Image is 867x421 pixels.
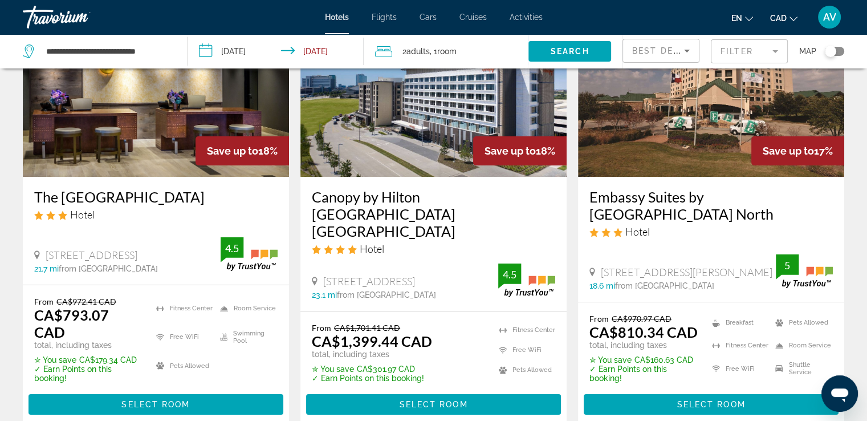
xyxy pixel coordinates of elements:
[406,47,430,56] span: Adults
[493,343,555,357] li: Free WiFi
[706,337,770,354] li: Fitness Center
[150,354,214,377] li: Pets Allowed
[46,249,137,261] span: [STREET_ADDRESS]
[776,254,833,288] img: trustyou-badge.svg
[589,188,833,222] a: Embassy Suites by [GEOGRAPHIC_DATA] North
[632,44,690,58] mat-select: Sort by
[770,14,787,23] span: CAD
[221,237,278,271] img: trustyou-badge.svg
[334,323,400,333] del: CA$1,701.41 CAD
[420,13,437,22] a: Cars
[711,39,788,64] button: Filter
[528,41,611,62] button: Search
[312,290,337,299] span: 23.1 mi
[399,400,467,409] span: Select Room
[312,350,432,359] p: total, including taxes
[34,355,76,365] span: ✮ You save
[56,297,116,306] del: CA$972.41 CAD
[731,14,742,23] span: en
[150,297,214,319] li: Fitness Center
[589,225,833,238] div: 3 star Hotel
[493,323,555,337] li: Fitness Center
[816,46,844,56] button: Toggle map
[34,264,59,273] span: 21.7 mi
[589,355,698,365] p: CA$160.63 CAD
[196,136,289,165] div: 18%
[551,47,589,56] span: Search
[770,314,833,331] li: Pets Allowed
[312,374,432,383] p: ✓ Earn Points on this booking!
[312,365,354,374] span: ✮ You save
[121,400,190,409] span: Select Room
[34,208,278,221] div: 3 star Hotel
[312,333,432,350] ins: CA$1,399.44 CAD
[372,13,397,22] a: Flights
[770,337,833,354] li: Room Service
[493,363,555,377] li: Pets Allowed
[323,275,415,288] span: [STREET_ADDRESS]
[751,136,844,165] div: 17%
[70,208,95,221] span: Hotel
[34,188,278,205] a: The [GEOGRAPHIC_DATA]
[214,326,278,349] li: Swimming Pool
[23,2,137,32] a: Travorium
[776,258,799,272] div: 5
[677,400,745,409] span: Select Room
[770,10,797,26] button: Change currency
[34,341,142,350] p: total, including taxes
[498,264,555,297] img: trustyou-badge.svg
[625,225,650,238] span: Hotel
[34,365,142,383] p: ✓ Earn Points on this booking!
[615,281,714,290] span: from [GEOGRAPHIC_DATA]
[589,281,615,290] span: 18.6 mi
[430,43,457,59] span: , 1
[589,323,698,341] ins: CA$810.34 CAD
[612,314,671,323] del: CA$970.97 CAD
[360,242,384,255] span: Hotel
[437,47,457,56] span: Room
[312,188,555,240] a: Canopy by Hilton [GEOGRAPHIC_DATA] [GEOGRAPHIC_DATA]
[325,13,349,22] span: Hotels
[601,266,772,278] span: [STREET_ADDRESS][PERSON_NAME]
[589,355,632,365] span: ✮ You save
[306,397,561,410] a: Select Room
[731,10,753,26] button: Change language
[59,264,158,273] span: from [GEOGRAPHIC_DATA]
[221,241,243,255] div: 4.5
[312,323,331,333] span: From
[29,397,283,410] a: Select Room
[584,394,838,415] button: Select Room
[337,290,436,299] span: from [GEOGRAPHIC_DATA]
[207,145,258,157] span: Save up to
[34,306,109,341] ins: CA$793.07 CAD
[312,365,432,374] p: CA$301.97 CAD
[510,13,543,22] a: Activities
[364,34,528,68] button: Travelers: 2 adults, 0 children
[214,297,278,319] li: Room Service
[29,394,283,415] button: Select Room
[312,242,555,255] div: 4 star Hotel
[34,355,142,365] p: CA$179.34 CAD
[459,13,487,22] a: Cruises
[589,365,698,383] p: ✓ Earn Points on this booking!
[770,360,833,377] li: Shuttle Service
[402,43,430,59] span: 2
[821,375,858,412] iframe: Button to launch messaging window
[706,360,770,377] li: Free WiFi
[799,43,816,59] span: Map
[473,136,567,165] div: 18%
[584,397,838,410] a: Select Room
[706,314,770,331] li: Breakfast
[763,145,814,157] span: Save up to
[823,11,836,23] span: AV
[815,5,844,29] button: User Menu
[150,326,214,349] li: Free WiFi
[589,314,609,323] span: From
[589,341,698,350] p: total, including taxes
